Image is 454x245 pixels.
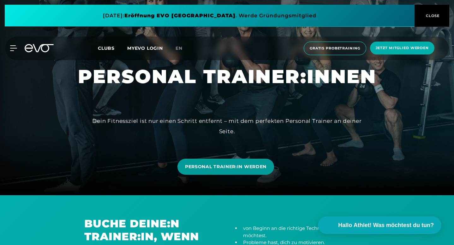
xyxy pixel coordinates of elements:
[241,225,370,239] li: von Beginn an die richtige Technik erlernen möchtest.
[310,46,360,51] span: Gratis Probetraining
[177,159,274,175] a: PERSONAL TRAINER:IN WERDEN
[78,64,376,89] h1: PERSONAL TRAINER:INNEN
[376,45,429,51] span: Jetzt Mitglied werden
[127,45,163,51] a: MYEVO LOGIN
[368,42,436,55] a: Jetzt Mitglied werden
[415,5,449,27] button: CLOSE
[302,42,368,55] a: Gratis Probetraining
[85,116,369,136] div: Dein Fitnessziel ist nur einen Schritt entfernt – mit dem perfekten Personal Trainer an deiner Se...
[98,45,115,51] span: Clubs
[176,45,190,52] a: en
[185,163,266,170] span: PERSONAL TRAINER:IN WERDEN
[318,216,441,234] button: Hallo Athlet! Was möchtest du tun?
[338,221,434,230] span: Hallo Athlet! Was möchtest du tun?
[98,45,127,51] a: Clubs
[424,13,440,19] span: CLOSE
[176,45,182,51] span: en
